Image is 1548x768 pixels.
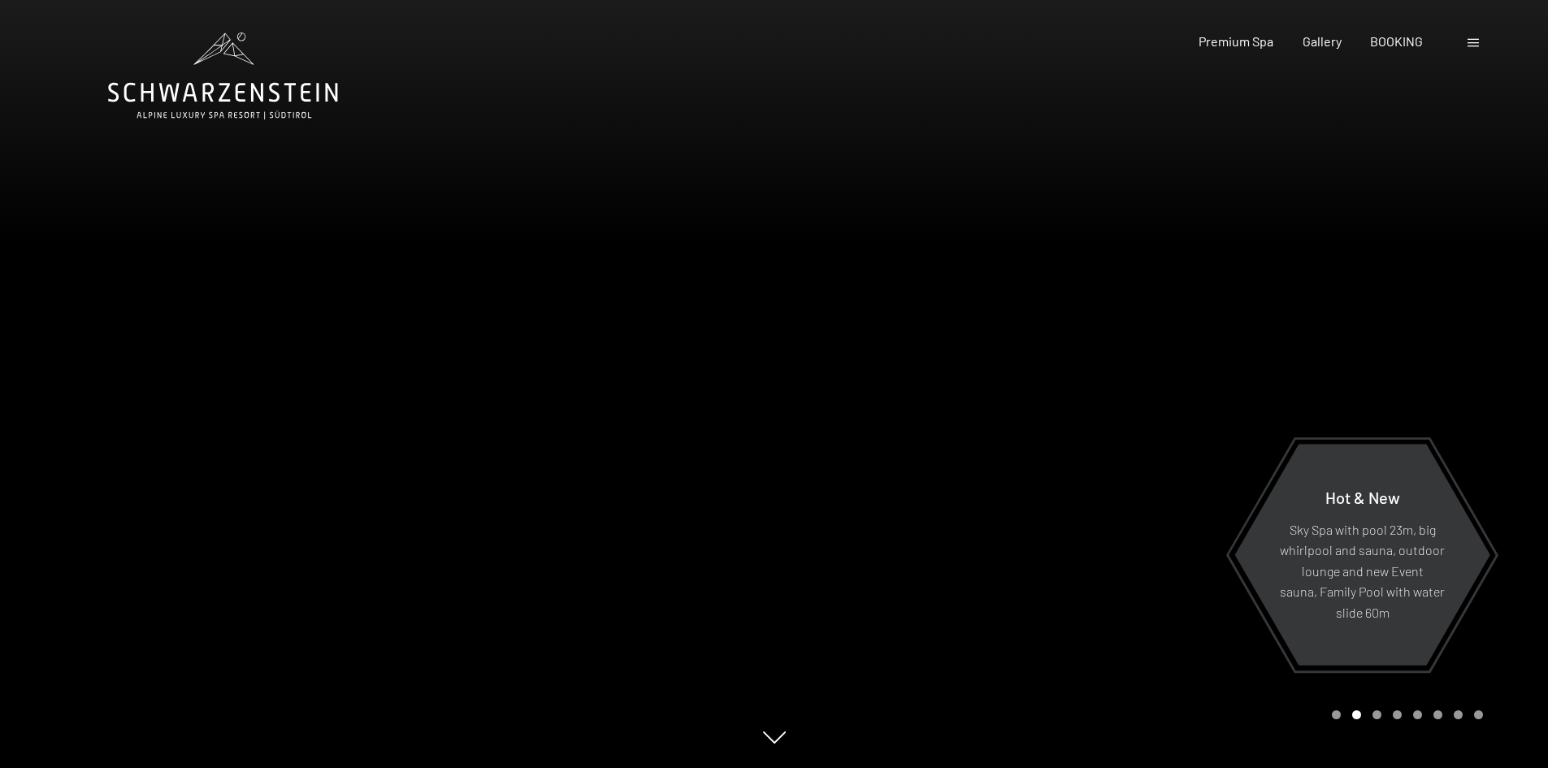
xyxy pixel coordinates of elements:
a: BOOKING [1370,33,1423,49]
div: Carousel Page 2 (Current Slide) [1352,710,1361,719]
a: Gallery [1303,33,1342,49]
div: Carousel Page 7 [1454,710,1463,719]
div: Carousel Page 3 [1372,710,1381,719]
div: Carousel Page 6 [1433,710,1442,719]
a: Premium Spa [1199,33,1273,49]
div: Carousel Page 5 [1413,710,1422,719]
div: Carousel Page 8 [1474,710,1483,719]
span: Hot & New [1325,487,1400,506]
div: Carousel Page 1 [1332,710,1341,719]
div: Carousel Page 4 [1393,710,1402,719]
p: Sky Spa with pool 23m, big whirlpool and sauna, outdoor lounge and new Event sauna, Family Pool w... [1274,519,1450,623]
div: Carousel Pagination [1326,710,1483,719]
a: Hot & New Sky Spa with pool 23m, big whirlpool and sauna, outdoor lounge and new Event sauna, Fam... [1234,443,1491,666]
